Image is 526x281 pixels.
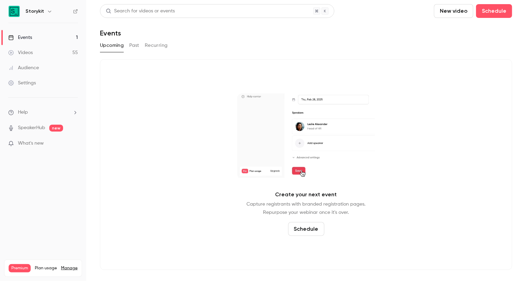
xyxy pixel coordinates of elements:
button: New video [434,4,473,18]
li: help-dropdown-opener [8,109,78,116]
div: Videos [8,49,33,56]
span: new [49,125,63,132]
span: What's new [18,140,44,147]
button: Upcoming [100,40,124,51]
div: Settings [8,80,36,86]
div: Audience [8,64,39,71]
span: Plan usage [35,266,57,271]
p: Capture registrants with branded registration pages. Repurpose your webinar once it's over. [247,200,366,217]
button: Schedule [288,222,324,236]
p: Create your next event [275,190,337,199]
img: Storykit [9,6,20,17]
button: Schedule [476,4,512,18]
button: Recurring [145,40,168,51]
div: Search for videos or events [106,8,175,15]
a: SpeakerHub [18,124,45,132]
a: Manage [61,266,78,271]
button: Past [129,40,139,51]
div: Events [8,34,32,41]
span: Help [18,109,28,116]
h6: Storykit [26,8,44,15]
h1: Events [100,29,121,37]
span: Premium [9,264,31,272]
